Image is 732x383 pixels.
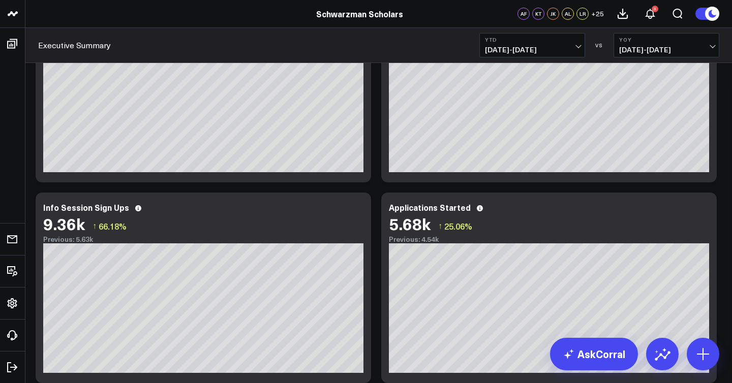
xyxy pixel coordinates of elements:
div: VS [590,42,608,48]
div: KT [532,8,544,20]
div: AL [562,8,574,20]
button: YTD[DATE]-[DATE] [479,33,585,57]
div: Previous: 5.63k [43,235,363,243]
div: Applications Started [389,203,471,212]
div: 9.36k [43,214,85,233]
div: LR [576,8,589,20]
div: 3 [652,6,658,12]
button: YoY[DATE]-[DATE] [614,33,719,57]
a: Schwarzman Scholars [316,8,403,19]
span: 25.06% [444,220,472,232]
span: ↑ [93,219,97,233]
div: Previous: 4.54k [389,235,709,243]
div: 5.68k [389,214,431,233]
div: AF [517,8,530,20]
div: Info Session Sign Ups [43,203,129,212]
span: ↑ [438,219,442,233]
b: YTD [485,37,579,43]
div: JK [547,8,559,20]
span: + 25 [591,10,604,17]
span: [DATE] - [DATE] [485,46,579,54]
button: +25 [591,8,604,20]
b: YoY [619,37,714,43]
a: AskCorral [550,338,638,370]
span: [DATE] - [DATE] [619,46,714,54]
a: Executive Summary [38,40,111,51]
span: 66.18% [99,220,127,232]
